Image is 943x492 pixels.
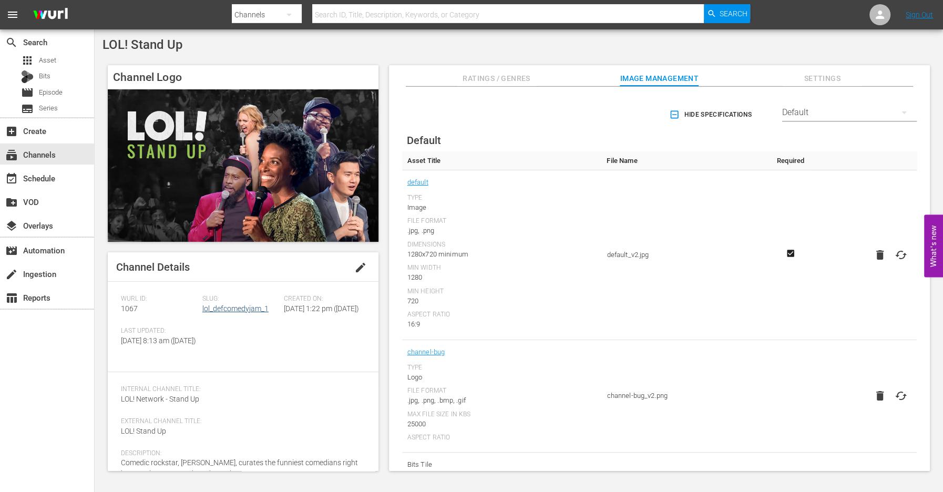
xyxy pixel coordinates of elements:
[783,72,862,85] span: Settings
[284,295,360,303] span: Created On:
[6,8,19,21] span: menu
[407,395,597,406] div: .jpg, .png, .bmp, .gif
[39,55,56,66] span: Asset
[121,385,360,394] span: Internal Channel Title:
[39,87,63,98] span: Episode
[407,176,428,189] a: default
[407,411,597,419] div: Max File Size In Kbs
[407,364,597,372] div: Type
[407,419,597,429] div: 25000
[784,249,797,258] svg: Required
[5,292,18,304] span: Reports
[202,304,269,313] a: lol_defcomedyjam_1
[348,255,373,280] button: edit
[116,261,190,273] span: Channel Details
[601,340,770,453] td: channel-bug_v2.png
[108,65,378,89] h4: Channel Logo
[5,196,18,209] span: VOD
[21,70,34,83] div: Bits
[21,54,34,67] span: Asset
[5,244,18,257] span: Automation
[407,319,597,330] div: 16:9
[5,220,18,232] span: Overlays
[5,149,18,161] span: Channels
[924,215,943,278] button: Open Feedback Widget
[121,427,166,435] span: LOL! Stand Up
[5,36,18,49] span: Search
[407,202,597,213] div: Image
[5,172,18,185] span: Schedule
[782,98,917,127] div: Default
[407,458,597,471] span: Bits Tile
[25,3,76,27] img: ans4CAIJ8jUAAAAAAAAAAAAAAAAAAAAAAAAgQb4GAAAAAAAAAAAAAAAAAAAAAAAAJMjXAAAAAAAAAAAAAAAAAAAAAAAAgAT5G...
[121,458,358,478] span: Comedic rockstar, [PERSON_NAME], curates the funniest comedians right here on the LOL! Stand Up c...
[121,295,197,303] span: Wurl ID:
[5,268,18,281] span: Ingestion
[407,345,445,359] a: channel-bug
[906,11,933,19] a: Sign Out
[121,327,197,335] span: Last Updated:
[407,217,597,225] div: File Format
[407,311,597,319] div: Aspect Ratio
[121,304,138,313] span: 1067
[704,4,750,23] button: Search
[407,134,441,147] span: Default
[407,264,597,272] div: Min Width
[720,4,747,23] span: Search
[671,109,752,120] span: Hide Specifications
[407,225,597,236] div: .jpg, .png
[202,295,279,303] span: Slug:
[21,86,34,99] span: Episode
[457,72,536,85] span: Ratings / Genres
[354,261,367,274] span: edit
[21,102,34,115] span: Series
[5,125,18,138] span: Create
[407,272,597,283] div: 1280
[284,304,359,313] span: [DATE] 1:22 pm ([DATE])
[407,194,597,202] div: Type
[102,37,182,52] span: LOL! Stand Up
[407,387,597,395] div: File Format
[601,170,770,340] td: default_v2.jpg
[407,434,597,442] div: Aspect Ratio
[620,72,699,85] span: Image Management
[407,288,597,296] div: Min Height
[407,296,597,306] div: 720
[121,417,360,426] span: External Channel Title:
[39,71,50,81] span: Bits
[407,249,597,260] div: 1280x720 minimum
[39,103,58,114] span: Series
[108,89,378,241] img: LOL! Stand Up
[121,449,360,458] span: Description:
[407,241,597,249] div: Dimensions
[121,336,196,345] span: [DATE] 8:13 am ([DATE])
[770,151,812,170] th: Required
[601,151,770,170] th: File Name
[407,372,597,383] div: Logo
[402,151,602,170] th: Asset Title
[121,395,199,403] span: LOL! Network - Stand Up
[667,100,756,129] button: Hide Specifications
